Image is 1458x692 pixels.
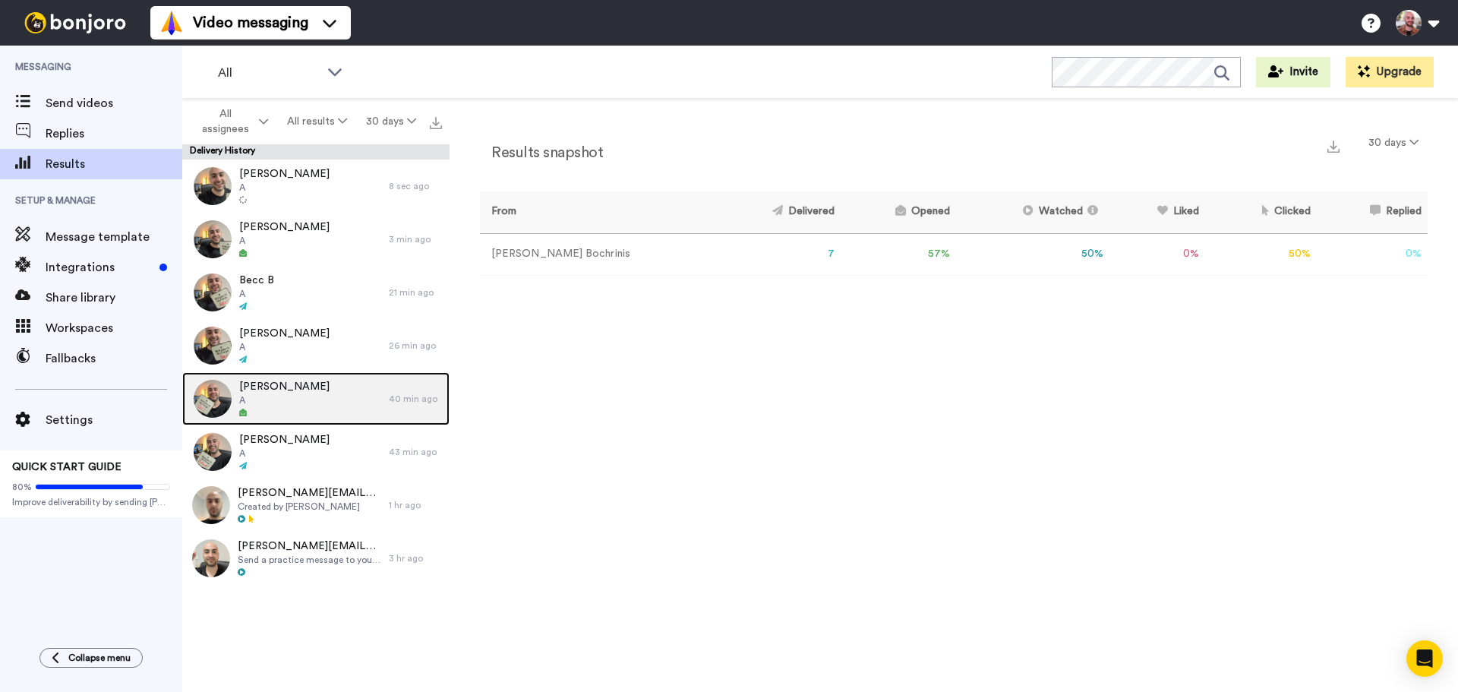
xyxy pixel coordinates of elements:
[46,319,182,337] span: Workspaces
[46,289,182,307] span: Share library
[46,258,153,276] span: Integrations
[12,496,170,508] span: Improve deliverability by sending [PERSON_NAME]’s from your own email
[430,117,442,129] img: export.svg
[218,64,320,82] span: All
[278,108,357,135] button: All results
[239,394,330,406] span: A
[1346,57,1434,87] button: Upgrade
[480,191,715,233] th: From
[356,108,425,135] button: 30 days
[1406,640,1443,677] div: Open Intercom Messenger
[480,144,603,161] h2: Results snapshot
[956,233,1110,275] td: 50 %
[194,106,256,137] span: All assignees
[193,12,308,33] span: Video messaging
[239,341,330,353] span: A
[46,349,182,368] span: Fallbacks
[389,499,442,511] div: 1 hr ago
[1317,191,1428,233] th: Replied
[1205,233,1317,275] td: 50 %
[182,160,450,213] a: [PERSON_NAME]A8 sec ago
[239,447,330,460] span: A
[239,379,330,394] span: [PERSON_NAME]
[182,479,450,532] a: [PERSON_NAME][EMAIL_ADDRESS][DOMAIN_NAME]Created by [PERSON_NAME]1 hr ago
[239,288,274,300] span: A
[194,273,232,311] img: 70d5bdd3-5e79-4de7-b827-561892218174-thumb.jpg
[194,433,232,471] img: f174454c-2534-49a1-97cb-12d137d4ac7b-thumb.jpg
[46,125,182,143] span: Replies
[239,326,330,341] span: [PERSON_NAME]
[238,501,381,513] span: Created by [PERSON_NAME]
[1327,141,1340,153] img: export.svg
[715,233,841,275] td: 7
[238,554,381,566] span: Send a practice message to yourself
[46,155,182,173] span: Results
[1317,233,1428,275] td: 0 %
[46,228,182,246] span: Message template
[194,327,232,365] img: 0a9effa5-19cd-457b-8d9c-8b1f7f548c6d-thumb.jpg
[12,462,121,472] span: QUICK START GUIDE
[239,235,330,247] span: A
[389,340,442,352] div: 26 min ago
[389,446,442,458] div: 43 min ago
[480,233,715,275] td: [PERSON_NAME] Bochrinis
[238,539,381,554] span: [PERSON_NAME][EMAIL_ADDRESS][DOMAIN_NAME]
[1109,233,1205,275] td: 0 %
[1323,134,1344,156] button: Export a summary of each team member’s results that match this filter now.
[389,180,442,192] div: 8 sec ago
[194,167,232,205] img: 95cde9aa-b098-4f65-a62d-9294c9718c17-thumb.jpg
[46,94,182,112] span: Send videos
[239,166,330,182] span: [PERSON_NAME]
[239,220,330,235] span: [PERSON_NAME]
[239,432,330,447] span: [PERSON_NAME]
[194,380,232,418] img: 94e8ff28-1820-416d-a08e-61ac139a74eb-thumb.jpg
[185,100,278,143] button: All assignees
[12,481,32,493] span: 80%
[182,213,450,266] a: [PERSON_NAME]A3 min ago
[182,319,450,372] a: [PERSON_NAME]A26 min ago
[239,273,274,288] span: Becc B
[715,191,841,233] th: Delivered
[956,191,1110,233] th: Watched
[841,233,956,275] td: 57 %
[192,486,230,524] img: 8457c49f-55c6-4799-b043-4ca204efa0fc-thumb.jpg
[182,266,450,319] a: Becc BA21 min ago
[68,652,131,664] span: Collapse menu
[389,552,442,564] div: 3 hr ago
[389,286,442,299] div: 21 min ago
[18,12,132,33] img: bj-logo-header-white.svg
[1256,57,1330,87] button: Invite
[239,182,330,194] span: A
[159,11,184,35] img: vm-color.svg
[46,411,182,429] span: Settings
[1359,129,1428,156] button: 30 days
[182,372,450,425] a: [PERSON_NAME]A40 min ago
[1205,191,1317,233] th: Clicked
[39,648,143,668] button: Collapse menu
[389,233,442,245] div: 3 min ago
[192,539,230,577] img: 5750d2bd-fbbc-4f33-b546-d5151fad1ea2-thumb.jpg
[425,110,447,133] button: Export all results that match these filters now.
[182,532,450,585] a: [PERSON_NAME][EMAIL_ADDRESS][DOMAIN_NAME]Send a practice message to yourself3 hr ago
[238,485,381,501] span: [PERSON_NAME][EMAIL_ADDRESS][DOMAIN_NAME]
[389,393,442,405] div: 40 min ago
[194,220,232,258] img: 244013c5-617a-459e-a90b-74682808560c-thumb.jpg
[841,191,956,233] th: Opened
[182,144,450,160] div: Delivery History
[182,425,450,479] a: [PERSON_NAME]A43 min ago
[1109,191,1205,233] th: Liked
